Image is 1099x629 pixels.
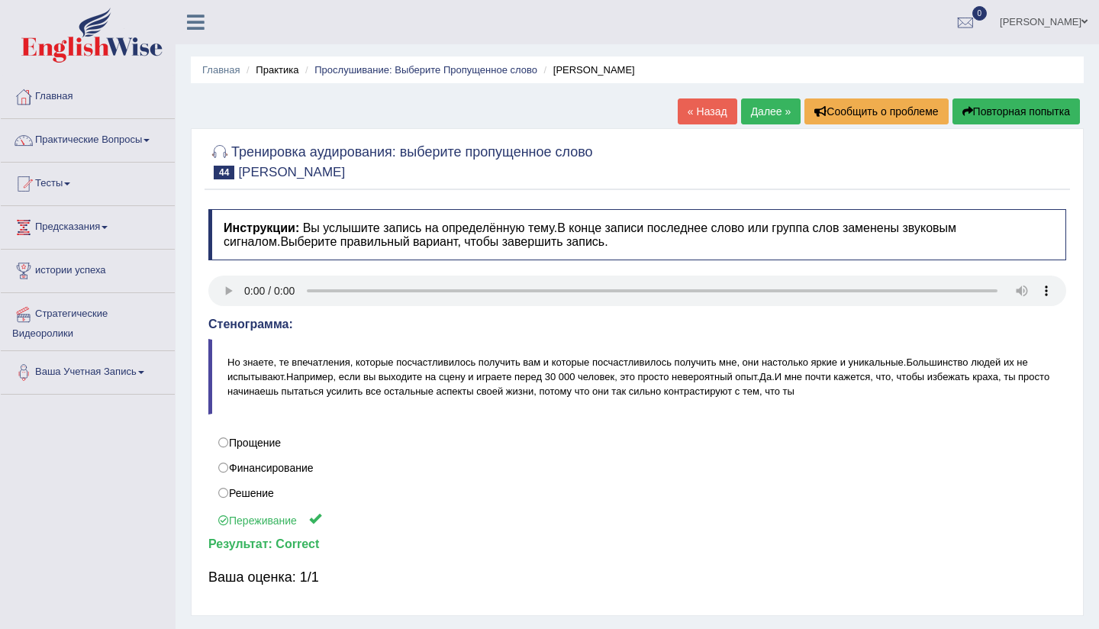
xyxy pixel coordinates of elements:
[759,371,775,382] ya-tr-span: Да.
[741,98,801,124] a: Далее »
[280,235,608,248] ya-tr-span: Выберите правильный вариант, чтобы завершить запись.
[229,514,297,527] ya-tr-span: Переживание
[553,64,635,76] ya-tr-span: [PERSON_NAME]
[12,308,108,339] ya-tr-span: Стратегические Видеоролики
[224,221,299,234] ya-tr-span: Инструкции:
[256,64,298,76] ya-tr-span: Практика
[238,165,345,179] ya-tr-span: [PERSON_NAME]
[314,64,537,76] a: Прослушивание: Выберите Пропущенное слово
[35,177,63,189] ya-tr-span: Тесты
[35,264,106,276] ya-tr-span: истории успеха
[1,163,175,201] a: Тесты
[1000,16,1081,27] ya-tr-span: [PERSON_NAME]
[827,105,938,118] ya-tr-span: Сообщить о проблеме
[208,537,272,550] ya-tr-span: Результат:
[229,487,274,499] ya-tr-span: Решение
[1,119,175,157] a: Практические Вопросы
[972,6,988,21] span: 0
[231,144,593,160] ya-tr-span: Тренировка аудирования: выберите пропущенное слово
[219,167,229,178] ya-tr-span: 44
[227,356,906,368] ya-tr-span: Но знаете, те впечатления, которые посчастливилось получить вам и которые посчастливилось получит...
[229,437,281,449] ya-tr-span: Прощение
[1,293,175,346] a: Стратегические Видеоролики
[1,206,175,244] a: Предсказания
[35,134,142,145] ya-tr-span: Практические Вопросы
[286,371,759,382] ya-tr-span: Например, если вы выходите на сцену и играете перед 30 000 человек, это просто невероятный опыт.
[35,221,100,232] ya-tr-span: Предсказания
[35,90,73,102] ya-tr-span: Главная
[303,221,557,234] ya-tr-span: Вы услышите запись на определённую тему.
[202,64,240,76] a: Главная
[678,98,737,124] a: « Назад
[208,569,319,585] ya-tr-span: Ваша оценка: 1/1
[1,351,175,389] a: Ваша Учетная Запись
[229,462,314,474] ya-tr-span: Финансирование
[208,318,293,331] ya-tr-span: Стенограмма:
[35,366,137,378] ya-tr-span: Ваша Учетная Запись
[804,98,948,124] button: Сообщить о проблеме
[224,221,956,248] ya-tr-span: В конце записи последнее слово или группа слов заменены звуковым сигналом.
[1,250,175,288] a: истории успеха
[751,105,791,118] ya-tr-span: Далее »
[973,105,1070,118] ya-tr-span: Повторная попытка
[688,105,727,118] ya-tr-span: « Назад
[952,98,1080,124] button: Повторная попытка
[1,76,175,114] a: Главная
